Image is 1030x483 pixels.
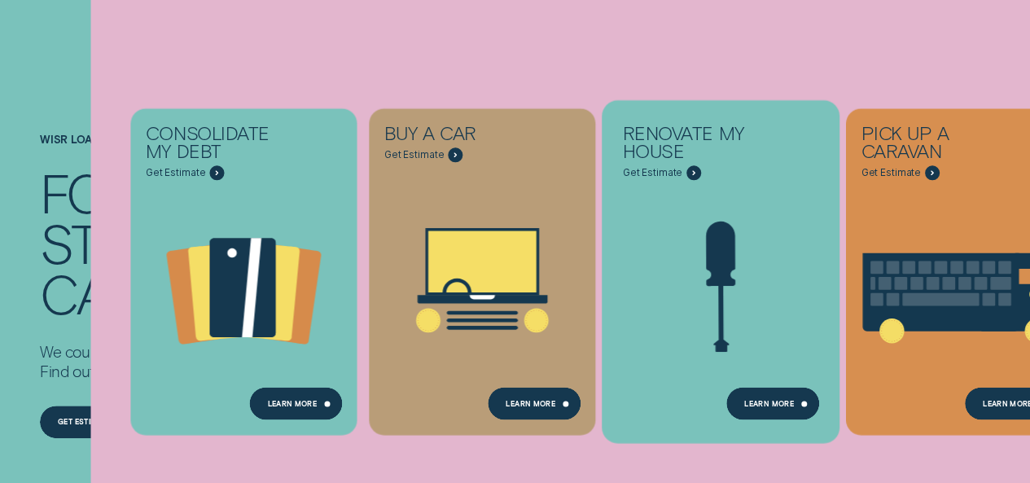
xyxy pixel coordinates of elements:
div: For [40,167,135,217]
span: Get Estimate [146,167,206,179]
a: Get estimate [40,406,129,438]
span: Get Estimate [861,167,921,179]
a: Consolidate my debt - Learn more [130,108,357,426]
p: We could all use a hand from time to time. Find out how Wisr loans can support you. [40,342,312,381]
div: Consolidate my debt [146,124,291,166]
a: Learn More [488,388,581,420]
div: Buy a car [384,124,529,147]
span: Get Estimate [384,149,445,161]
a: Learn more [726,388,819,420]
div: stuff [40,217,186,268]
a: Buy a car - Learn more [369,108,595,426]
a: Renovate My House - Learn more [607,108,834,426]
span: Get Estimate [623,167,683,179]
div: can't [40,268,177,318]
h1: Wisr loans [40,134,312,167]
h4: For the stuff that can't wait [40,167,312,318]
div: Pick up a caravan [861,124,1006,166]
div: Renovate My House [623,124,768,166]
a: Learn more [249,388,342,420]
